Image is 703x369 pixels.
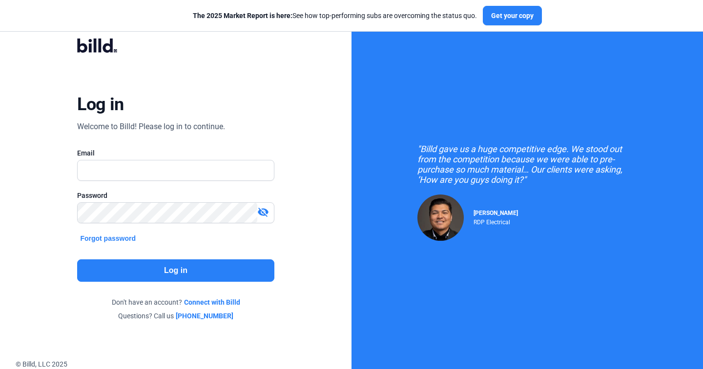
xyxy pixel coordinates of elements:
[483,6,542,25] button: Get your copy
[257,206,269,218] mat-icon: visibility_off
[474,216,518,226] div: RDP Electrical
[77,311,274,321] div: Questions? Call us
[193,11,477,20] div: See how top-performing subs are overcoming the status quo.
[77,259,274,282] button: Log in
[417,144,637,185] div: "Billd gave us a huge competitive edge. We stood out from the competition because we were able to...
[77,121,225,133] div: Welcome to Billd! Please log in to continue.
[474,210,518,216] span: [PERSON_NAME]
[417,194,464,241] img: Raul Pacheco
[77,297,274,307] div: Don't have an account?
[184,297,240,307] a: Connect with Billd
[77,94,124,115] div: Log in
[193,12,292,19] span: The 2025 Market Report is here:
[77,233,139,244] button: Forgot password
[77,191,274,200] div: Password
[77,148,274,158] div: Email
[176,311,233,321] a: [PHONE_NUMBER]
